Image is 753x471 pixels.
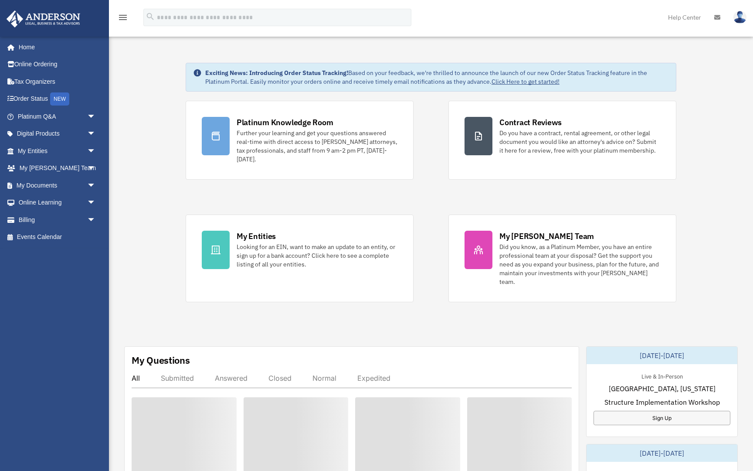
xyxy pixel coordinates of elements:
[448,101,676,180] a: Contract Reviews Do you have a contract, rental agreement, or other legal document you would like...
[87,194,105,212] span: arrow_drop_down
[132,354,190,367] div: My Questions
[357,374,390,382] div: Expedited
[587,347,737,364] div: [DATE]-[DATE]
[6,160,109,177] a: My [PERSON_NAME] Teamarrow_drop_down
[492,78,560,85] a: Click Here to get started!
[6,229,109,246] a: Events Calendar
[6,90,109,108] a: Order StatusNEW
[499,242,660,286] div: Did you know, as a Platinum Member, you have an entire professional team at your disposal? Get th...
[6,73,109,90] a: Tax Organizers
[499,231,594,242] div: My [PERSON_NAME] Team
[733,11,746,24] img: User Pic
[215,374,248,382] div: Answered
[6,108,109,125] a: Platinum Q&Aarrow_drop_down
[6,142,109,160] a: My Entitiesarrow_drop_down
[205,69,348,77] strong: Exciting News: Introducing Order Status Tracking!
[6,177,109,194] a: My Documentsarrow_drop_down
[87,125,105,143] span: arrow_drop_down
[118,12,128,23] i: menu
[186,215,414,302] a: My Entities Looking for an EIN, want to make an update to an entity, or sign up for a bank accoun...
[87,211,105,229] span: arrow_drop_down
[132,374,140,382] div: All
[499,117,562,128] div: Contract Reviews
[604,397,720,407] span: Structure Implementation Workshop
[4,10,83,27] img: Anderson Advisors Platinum Portal
[499,129,660,155] div: Do you have a contract, rental agreement, or other legal document you would like an attorney's ad...
[237,117,333,128] div: Platinum Knowledge Room
[87,177,105,195] span: arrow_drop_down
[6,38,105,56] a: Home
[587,444,737,462] div: [DATE]-[DATE]
[594,411,730,425] a: Sign Up
[6,56,109,73] a: Online Ordering
[237,231,276,242] div: My Entities
[6,125,109,143] a: Digital Productsarrow_drop_down
[237,242,397,269] div: Looking for an EIN, want to make an update to an entity, or sign up for a bank account? Click her...
[87,160,105,177] span: arrow_drop_down
[161,374,194,382] div: Submitted
[448,215,676,302] a: My [PERSON_NAME] Team Did you know, as a Platinum Member, you have an entire professional team at...
[312,374,336,382] div: Normal
[6,194,109,212] a: Online Learningarrow_drop_down
[87,108,105,126] span: arrow_drop_down
[205,68,669,86] div: Based on your feedback, we're thrilled to announce the launch of our new Order Status Tracking fe...
[186,101,414,180] a: Platinum Knowledge Room Further your learning and get your questions answered real-time with dire...
[87,142,105,160] span: arrow_drop_down
[146,12,155,21] i: search
[6,211,109,229] a: Billingarrow_drop_down
[50,92,69,106] div: NEW
[634,371,690,380] div: Live & In-Person
[237,129,397,164] div: Further your learning and get your questions answered real-time with direct access to [PERSON_NAM...
[118,15,128,23] a: menu
[609,383,716,394] span: [GEOGRAPHIC_DATA], [US_STATE]
[268,374,292,382] div: Closed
